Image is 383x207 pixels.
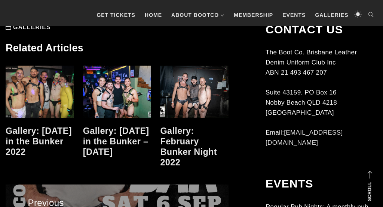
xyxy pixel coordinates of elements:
a: Galleries [13,24,51,30]
a: Home [141,4,166,26]
h3: Related Articles [6,42,229,54]
p: Suite 43159, PO Box 16 Nobby Beach QLD 4218 [GEOGRAPHIC_DATA] [266,87,377,118]
a: GET TICKETS [93,4,139,26]
a: Gallery: [DATE] in the Bunker – [DATE] [83,126,149,157]
h2: Events [266,177,377,190]
strong: Scroll [367,182,372,201]
a: Membership [230,4,277,26]
a: Galleries [311,4,352,26]
a: Gallery: February Bunker Night 2022 [160,126,217,167]
p: Email: [266,127,377,148]
a: About BootCo [168,4,228,26]
a: [EMAIL_ADDRESS][DOMAIN_NAME] [266,129,343,146]
a: Events [279,4,309,26]
h2: Contact Us [266,22,377,36]
p: The Boot Co. Brisbane Leather Denim Uniform Club Inc ABN 21 493 467 207 [266,47,377,78]
a: Gallery: [DATE] in the Bunker 2022 [6,126,72,157]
